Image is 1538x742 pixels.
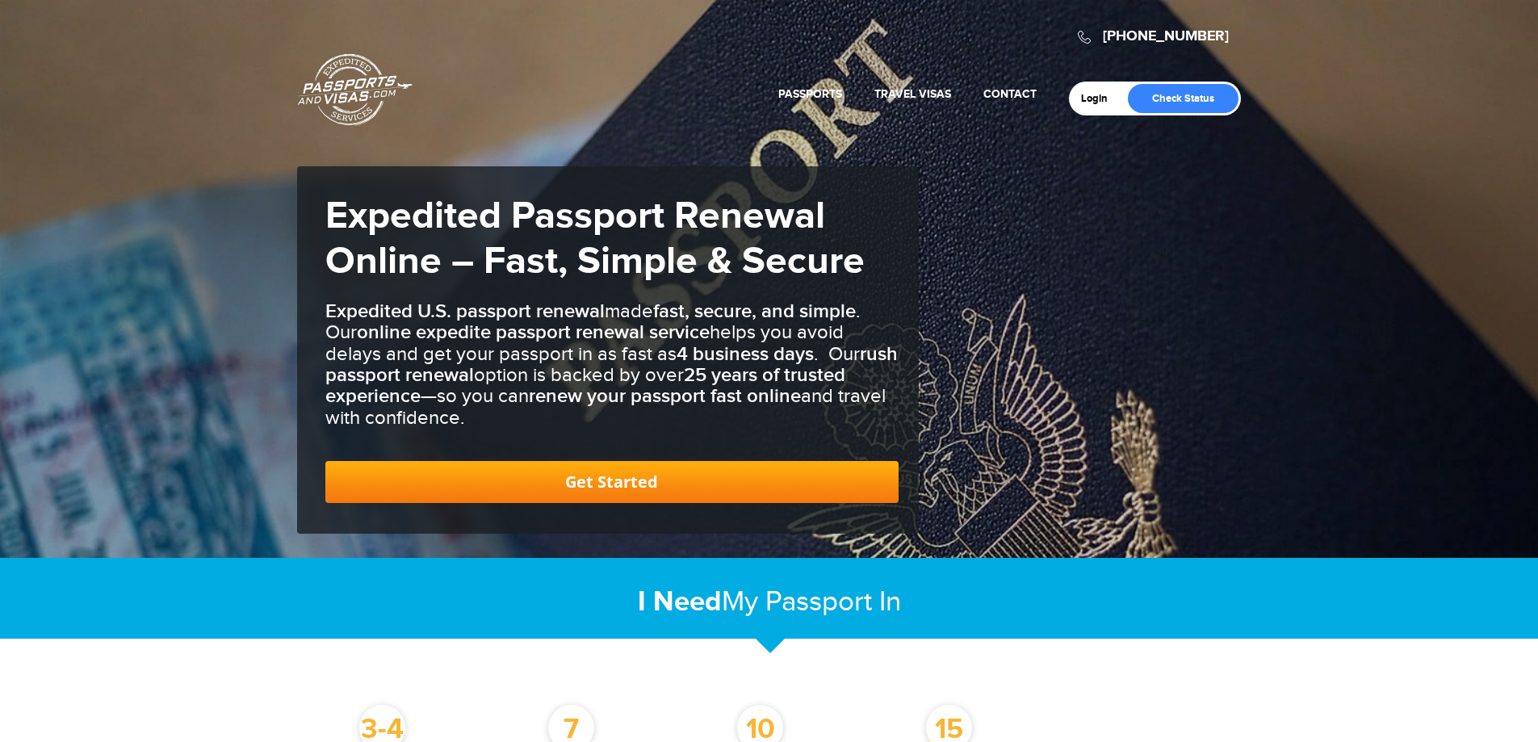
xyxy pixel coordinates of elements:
strong: I Need [638,585,722,619]
a: Contact [983,87,1037,101]
a: Passports & [DOMAIN_NAME] [298,53,413,126]
a: Passports [778,87,842,101]
a: Travel Visas [874,87,951,101]
b: 25 years of trusted experience [325,363,845,408]
b: renew your passport fast online [529,384,801,408]
b: Expedited U.S. passport renewal [325,300,605,323]
a: Check Status [1128,84,1238,113]
b: online expedite passport renewal service [357,321,710,344]
b: fast, secure, and simple [653,300,856,323]
a: Get Started [325,461,899,503]
a: Login [1081,92,1119,105]
h3: made . Our helps you avoid delays and get your passport in as fast as . Our option is backed by o... [325,301,899,429]
strong: Expedited Passport Renewal Online – Fast, Simple & Secure [325,193,865,285]
b: rush passport renewal [325,342,898,387]
span: Passport In [765,585,901,618]
b: 4 business days [677,342,814,366]
a: [PHONE_NUMBER] [1103,27,1229,45]
h2: My [297,585,1242,619]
